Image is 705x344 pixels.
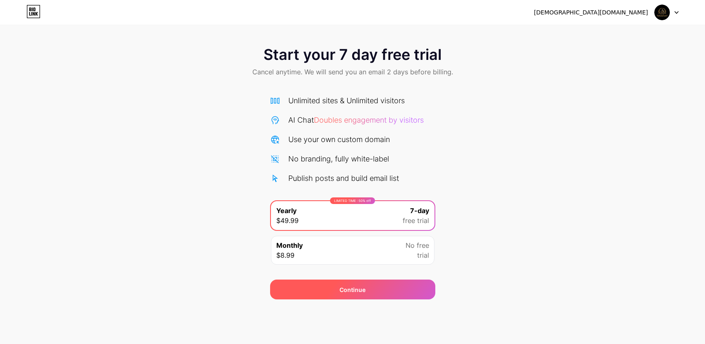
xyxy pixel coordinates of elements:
span: $49.99 [276,216,299,225]
img: syrianausbutchery [654,5,670,20]
div: Publish posts and build email list [288,173,399,184]
div: LIMITED TIME : 50% off [330,197,375,204]
span: 7-day [410,206,429,216]
span: Cancel anytime. We will send you an email 2 days before billing. [252,67,453,77]
div: Unlimited sites & Unlimited visitors [288,95,405,106]
span: trial [417,250,429,260]
div: AI Chat [288,114,424,126]
span: free trial [403,216,429,225]
span: $8.99 [276,250,294,260]
div: [DEMOGRAPHIC_DATA][DOMAIN_NAME] [534,8,648,17]
span: Monthly [276,240,303,250]
div: Use your own custom domain [288,134,390,145]
span: No free [406,240,429,250]
span: Start your 7 day free trial [263,46,442,63]
div: No branding, fully white-label [288,153,389,164]
span: Yearly [276,206,297,216]
span: Continue [339,285,366,294]
span: Doubles engagement by visitors [314,116,424,124]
